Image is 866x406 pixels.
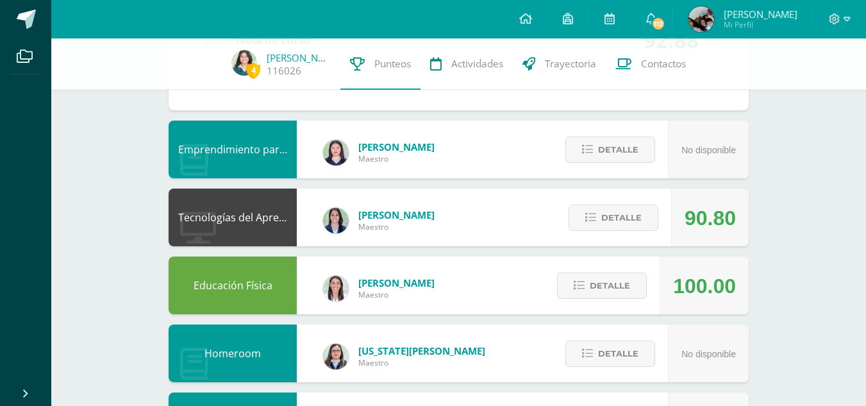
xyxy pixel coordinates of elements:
span: Actividades [451,57,503,71]
div: Tecnologías del Aprendizaje y la Comunicación [169,189,297,246]
span: Detalle [601,206,642,230]
span: 112 [651,17,665,31]
span: Detalle [590,274,630,298]
button: Detalle [565,137,655,163]
button: Detalle [557,273,647,299]
span: Maestro [358,221,435,232]
span: [US_STATE][PERSON_NAME] [358,344,485,357]
a: Trayectoria [513,38,606,90]
span: Punteos [374,57,411,71]
span: [PERSON_NAME] [724,8,797,21]
span: Maestro [358,289,435,300]
a: [PERSON_NAME] [267,51,331,64]
span: 4 [246,62,260,78]
button: Detalle [569,205,658,231]
span: No disponible [681,145,736,155]
span: [PERSON_NAME] [358,276,435,289]
div: Educación Física [169,257,297,314]
span: Trayectoria [545,57,596,71]
span: [PERSON_NAME] [358,208,435,221]
span: Maestro [358,357,485,368]
button: Detalle [565,341,655,367]
a: Actividades [421,38,513,90]
img: 8180ac361388312b343788a0119ba5c5.png [231,50,257,76]
span: Detalle [598,138,638,162]
img: 1236d6cb50aae1d88f44d681ddc5842d.png [323,344,349,369]
img: adaf741f45f7c75524d96903afd97cd1.png [688,6,714,32]
div: 100.00 [673,257,736,315]
a: Contactos [606,38,695,90]
img: a452c7054714546f759a1a740f2e8572.png [323,140,349,165]
span: Maestro [358,153,435,164]
div: Emprendimiento para la Productividad [169,121,297,178]
span: No disponible [681,349,736,359]
a: 116026 [267,64,301,78]
div: Homeroom [169,325,297,382]
a: Punteos [340,38,421,90]
div: 90.80 [685,189,736,247]
span: Contactos [641,57,686,71]
img: 7489ccb779e23ff9f2c3e89c21f82ed0.png [323,208,349,233]
span: Mi Perfil [724,19,797,30]
img: 68dbb99899dc55733cac1a14d9d2f825.png [323,276,349,301]
span: Detalle [598,342,638,366]
span: [PERSON_NAME] [358,140,435,153]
